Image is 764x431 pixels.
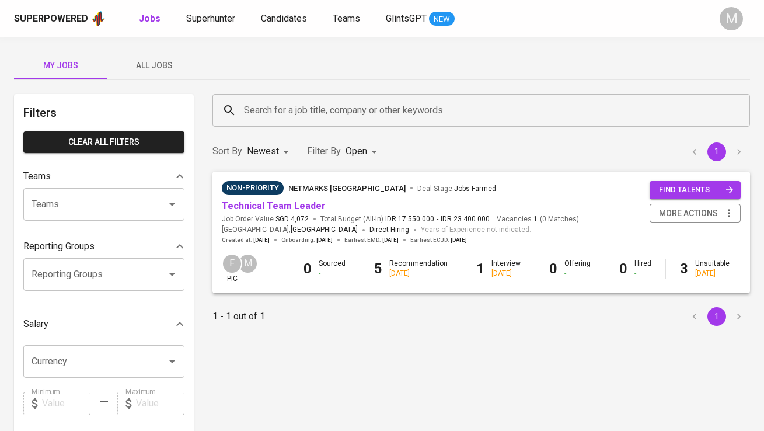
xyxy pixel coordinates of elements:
[186,12,238,26] a: Superhunter
[164,266,180,283] button: Open
[222,181,284,195] div: Sufficient Talents in Pipeline
[23,317,48,331] p: Salary
[303,260,312,277] b: 0
[136,392,184,415] input: Value
[346,145,367,157] span: Open
[281,236,333,244] span: Onboarding :
[680,260,688,277] b: 3
[707,142,726,161] button: page 1
[441,214,490,224] span: IDR 23.400.000
[389,259,448,279] div: Recommendation
[374,260,382,277] b: 5
[650,204,741,223] button: more actions
[23,239,95,253] p: Reporting Groups
[386,12,455,26] a: GlintsGPT NEW
[222,200,326,211] a: Technical Team Leader
[720,7,743,30] div: M
[549,260,557,277] b: 0
[23,165,184,188] div: Teams
[369,225,409,234] span: Direct Hiring
[634,269,651,279] div: -
[139,13,161,24] b: Jobs
[261,13,307,24] span: Candidates
[222,224,358,236] span: [GEOGRAPHIC_DATA] ,
[386,13,427,24] span: GlintsGPT
[23,169,51,183] p: Teams
[417,185,496,193] span: Deal Stage :
[344,236,399,244] span: Earliest EMD :
[532,214,538,224] span: 1
[275,214,309,224] span: SGD 4,072
[389,269,448,279] div: [DATE]
[139,12,163,26] a: Jobs
[385,214,434,224] span: IDR 17.550.000
[33,135,175,150] span: Clear All filters
[320,214,490,224] span: Total Budget (All-In)
[23,103,184,122] h6: Filters
[222,182,284,194] span: Non-Priority
[650,181,741,199] button: find talents
[683,142,750,161] nav: pagination navigation
[707,307,726,326] button: page 1
[634,259,651,279] div: Hired
[247,141,293,162] div: Newest
[695,269,730,279] div: [DATE]
[491,259,521,279] div: Interview
[683,307,750,326] nav: pagination navigation
[564,269,591,279] div: -
[164,196,180,213] button: Open
[238,253,258,274] div: M
[659,183,734,197] span: find talents
[491,269,521,279] div: [DATE]
[307,144,341,158] p: Filter By
[23,131,184,153] button: Clear All filters
[14,10,106,27] a: Superpoweredapp logo
[564,259,591,279] div: Offering
[21,58,100,73] span: My Jobs
[14,12,88,26] div: Superpowered
[497,214,579,224] span: Vacancies ( 0 Matches )
[319,269,346,279] div: -
[429,13,455,25] span: NEW
[222,253,242,284] div: pic
[476,260,484,277] b: 1
[437,214,438,224] span: -
[454,185,496,193] span: Jobs Farmed
[247,144,279,158] p: Newest
[114,58,194,73] span: All Jobs
[291,224,358,236] span: [GEOGRAPHIC_DATA]
[222,236,270,244] span: Created at :
[316,236,333,244] span: [DATE]
[186,13,235,24] span: Superhunter
[261,12,309,26] a: Candidates
[222,214,309,224] span: Job Order Value
[319,259,346,279] div: Sourced
[253,236,270,244] span: [DATE]
[212,144,242,158] p: Sort By
[212,310,265,324] p: 1 - 1 out of 1
[619,260,627,277] b: 0
[23,235,184,258] div: Reporting Groups
[410,236,467,244] span: Earliest ECJD :
[42,392,90,415] input: Value
[382,236,399,244] span: [DATE]
[451,236,467,244] span: [DATE]
[222,253,242,274] div: F
[90,10,106,27] img: app logo
[695,259,730,279] div: Unsuitable
[421,224,531,236] span: Years of Experience not indicated.
[164,353,180,370] button: Open
[659,206,718,221] span: more actions
[23,312,184,336] div: Salary
[333,12,362,26] a: Teams
[333,13,360,24] span: Teams
[288,184,406,193] span: Netmarks [GEOGRAPHIC_DATA]
[346,141,381,162] div: Open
